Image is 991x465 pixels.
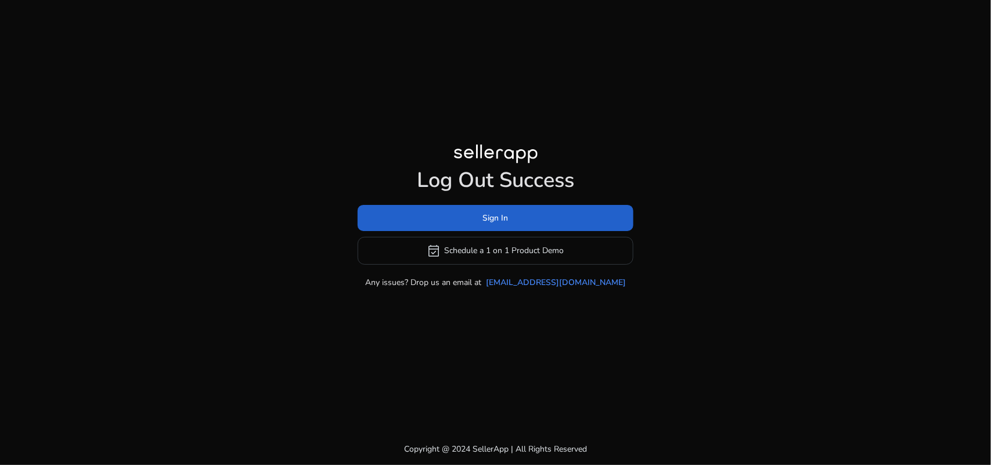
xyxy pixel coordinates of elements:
[365,276,481,289] p: Any issues? Drop us an email at
[486,276,626,289] a: [EMAIL_ADDRESS][DOMAIN_NAME]
[358,168,633,193] h1: Log Out Success
[427,244,441,258] span: event_available
[483,212,509,224] span: Sign In
[358,205,633,231] button: Sign In
[358,237,633,265] button: event_availableSchedule a 1 on 1 Product Demo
